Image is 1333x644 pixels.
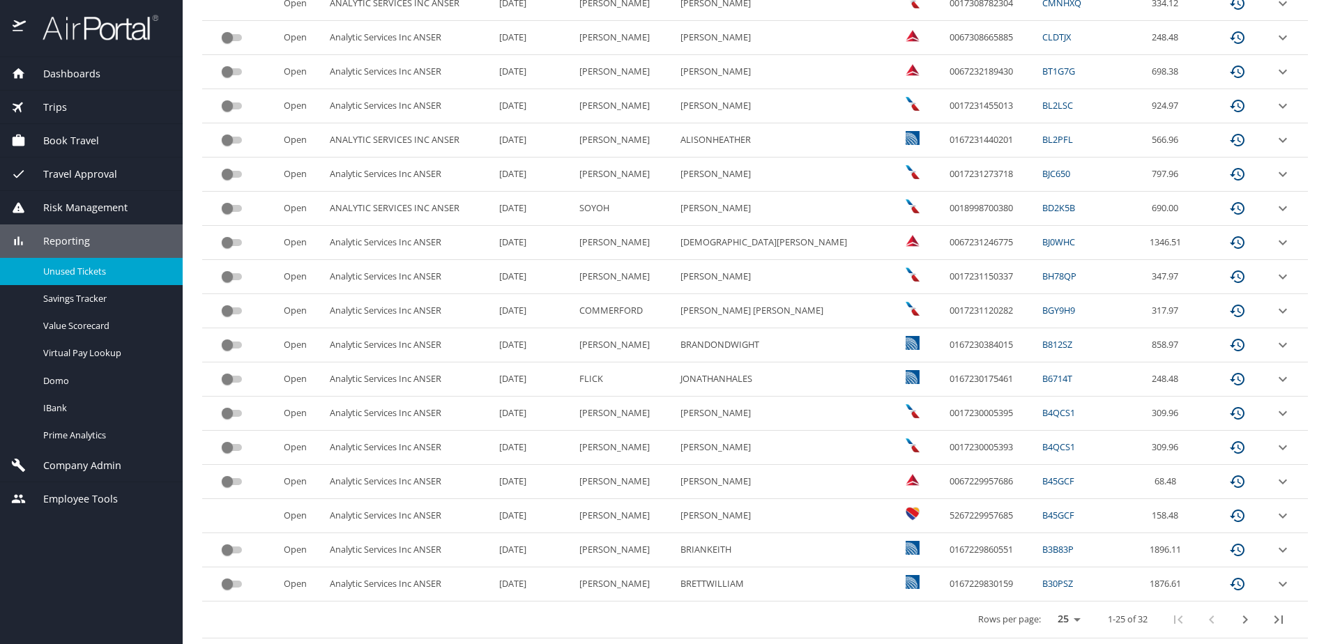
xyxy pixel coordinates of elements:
[494,260,574,294] td: [DATE]
[1125,465,1211,499] td: 68.48
[1042,406,1075,419] a: B4QCS1
[278,465,324,499] td: Open
[944,260,1037,294] td: 0017231150337
[43,401,166,415] span: IBank
[324,123,494,158] td: ANALYTIC SERVICES INC ANSER
[324,89,494,123] td: Analytic Services Inc ANSER
[906,97,920,111] img: American Airlines
[324,21,494,55] td: Analytic Services Inc ANSER
[675,226,887,260] td: [DEMOGRAPHIC_DATA][PERSON_NAME]
[43,319,166,332] span: Value Scorecard
[1042,201,1075,214] a: BD2K5B
[1262,603,1295,636] button: last page
[1274,576,1291,592] button: expand row
[494,123,574,158] td: [DATE]
[944,533,1037,567] td: 0167229860551
[574,21,675,55] td: [PERSON_NAME]
[278,294,324,328] td: Open
[324,294,494,328] td: Analytic Services Inc ANSER
[1125,89,1211,123] td: 924.97
[675,362,887,397] td: JONATHANHALES
[1042,440,1075,453] a: B4QCS1
[324,362,494,397] td: Analytic Services Inc ANSER
[944,89,1037,123] td: 0017231455013
[1274,507,1291,524] button: expand row
[1274,268,1291,285] button: expand row
[906,575,920,589] img: United Airlines
[978,615,1041,624] p: Rows per page:
[1274,337,1291,353] button: expand row
[944,465,1037,499] td: 0067229957686
[944,192,1037,226] td: 0018998700380
[278,89,324,123] td: Open
[324,567,494,601] td: Analytic Services Inc ANSER
[906,29,920,43] img: Delta Airlines
[324,192,494,226] td: ANALYTIC SERVICES INC ANSER
[1042,338,1072,351] a: B812SZ
[1125,567,1211,601] td: 1876.61
[278,158,324,192] td: Open
[278,362,324,397] td: Open
[278,499,324,533] td: Open
[675,465,887,499] td: [PERSON_NAME]
[324,158,494,192] td: Analytic Services Inc ANSER
[324,328,494,362] td: Analytic Services Inc ANSER
[43,346,166,360] span: Virtual Pay Lookup
[1125,123,1211,158] td: 566.96
[1274,371,1291,388] button: expand row
[324,533,494,567] td: Analytic Services Inc ANSER
[675,192,887,226] td: [PERSON_NAME]
[574,158,675,192] td: [PERSON_NAME]
[944,294,1037,328] td: 0017231120282
[1125,260,1211,294] td: 347.97
[574,123,675,158] td: [PERSON_NAME]
[675,533,887,567] td: BRIANKEITH
[574,362,675,397] td: FLICK
[906,165,920,179] img: American Airlines
[26,66,100,82] span: Dashboards
[1274,302,1291,319] button: expand row
[906,404,920,418] img: American Airlines
[13,14,27,41] img: icon-airportal.png
[944,499,1037,533] td: 5267229957685
[944,328,1037,362] td: 0167230384015
[278,397,324,431] td: Open
[1274,542,1291,558] button: expand row
[944,226,1037,260] td: 0067231246775
[906,63,920,77] img: Delta Airlines
[1125,328,1211,362] td: 858.97
[574,567,675,601] td: [PERSON_NAME]
[574,260,675,294] td: [PERSON_NAME]
[494,328,574,362] td: [DATE]
[574,328,675,362] td: [PERSON_NAME]
[574,55,675,89] td: [PERSON_NAME]
[1125,431,1211,465] td: 309.96
[1125,55,1211,89] td: 698.38
[675,397,887,431] td: [PERSON_NAME]
[494,21,574,55] td: [DATE]
[1042,65,1075,77] a: BT1G7G
[324,55,494,89] td: Analytic Services Inc ANSER
[1042,543,1074,555] a: B3B83P
[324,226,494,260] td: Analytic Services Inc ANSER
[1042,99,1073,112] a: BL2LSC
[26,458,121,473] span: Company Admin
[1228,603,1262,636] button: next page
[675,328,887,362] td: BRANDONDWIGHT
[944,431,1037,465] td: 0017230005393
[1125,499,1211,533] td: 158.48
[494,158,574,192] td: [DATE]
[675,431,887,465] td: [PERSON_NAME]
[906,131,920,145] img: United Airlines
[1046,609,1086,630] select: rows per page
[278,226,324,260] td: Open
[27,14,158,41] img: airportal-logo.png
[494,294,574,328] td: [DATE]
[1274,234,1291,251] button: expand row
[944,397,1037,431] td: 0017230005395
[324,499,494,533] td: Analytic Services Inc ANSER
[574,431,675,465] td: [PERSON_NAME]
[675,21,887,55] td: [PERSON_NAME]
[574,397,675,431] td: [PERSON_NAME]
[1042,270,1076,282] a: BH78QP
